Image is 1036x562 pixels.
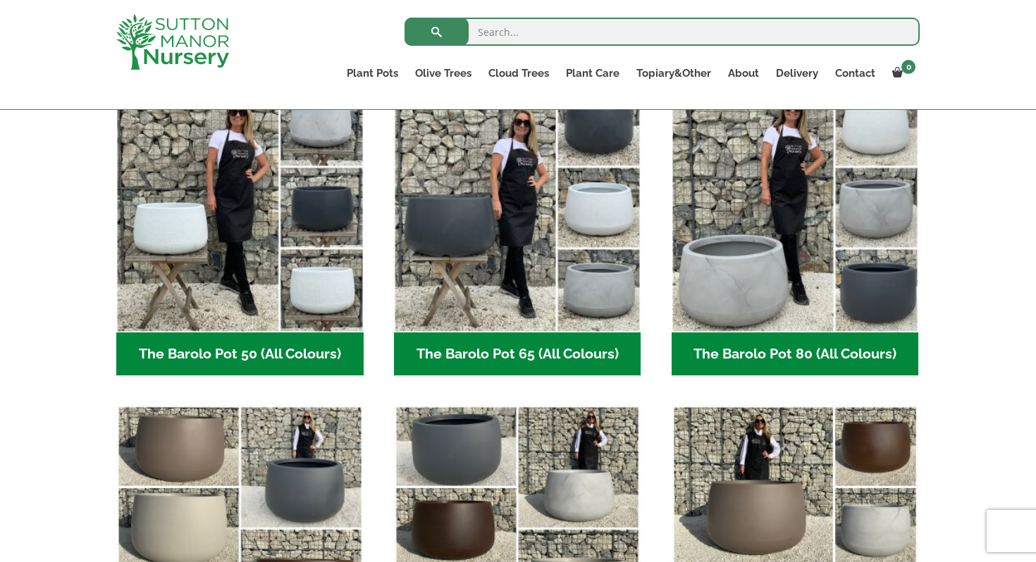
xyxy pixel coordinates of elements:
[767,63,827,83] a: Delivery
[338,63,407,83] a: Plant Pots
[407,63,480,83] a: Olive Trees
[116,85,364,332] img: The Barolo Pot 50 (All Colours)
[394,332,641,376] h2: The Barolo Pot 65 (All Colours)
[884,63,920,83] a: 0
[116,332,364,376] h2: The Barolo Pot 50 (All Colours)
[394,85,641,375] a: Visit product category The Barolo Pot 65 (All Colours)
[628,63,720,83] a: Topiary&Other
[480,63,557,83] a: Cloud Trees
[672,85,919,375] a: Visit product category The Barolo Pot 80 (All Colours)
[672,85,919,332] img: The Barolo Pot 80 (All Colours)
[116,85,364,375] a: Visit product category The Barolo Pot 50 (All Colours)
[116,14,229,70] img: logo
[827,63,884,83] a: Contact
[405,18,920,46] input: Search...
[672,332,919,376] h2: The Barolo Pot 80 (All Colours)
[557,63,628,83] a: Plant Care
[720,63,767,83] a: About
[394,85,641,332] img: The Barolo Pot 65 (All Colours)
[901,60,915,74] span: 0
